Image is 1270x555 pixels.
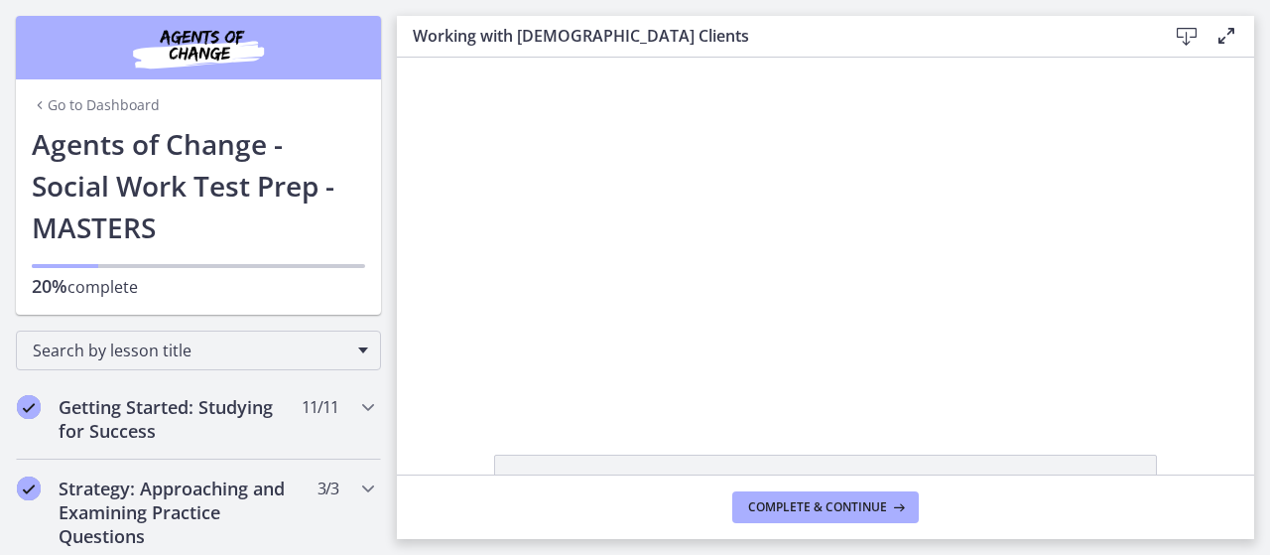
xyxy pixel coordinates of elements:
[16,331,381,370] div: Search by lesson title
[17,477,41,500] i: Completed
[317,477,338,500] span: 3 / 3
[32,95,160,115] a: Go to Dashboard
[302,395,338,419] span: 11 / 11
[397,58,1254,409] iframe: Video Lesson
[413,24,1135,48] h3: Working with [DEMOGRAPHIC_DATA] Clients
[59,395,301,443] h2: Getting Started: Studying for Success
[79,24,317,71] img: Agents of Change
[32,274,67,298] span: 20%
[748,499,887,515] span: Complete & continue
[732,491,919,523] button: Complete & continue
[32,274,365,299] p: complete
[59,477,301,548] h2: Strategy: Approaching and Examining Practice Questions
[32,123,365,248] h1: Agents of Change - Social Work Test Prep - MASTERS
[33,340,348,361] span: Search by lesson title
[17,395,41,419] i: Completed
